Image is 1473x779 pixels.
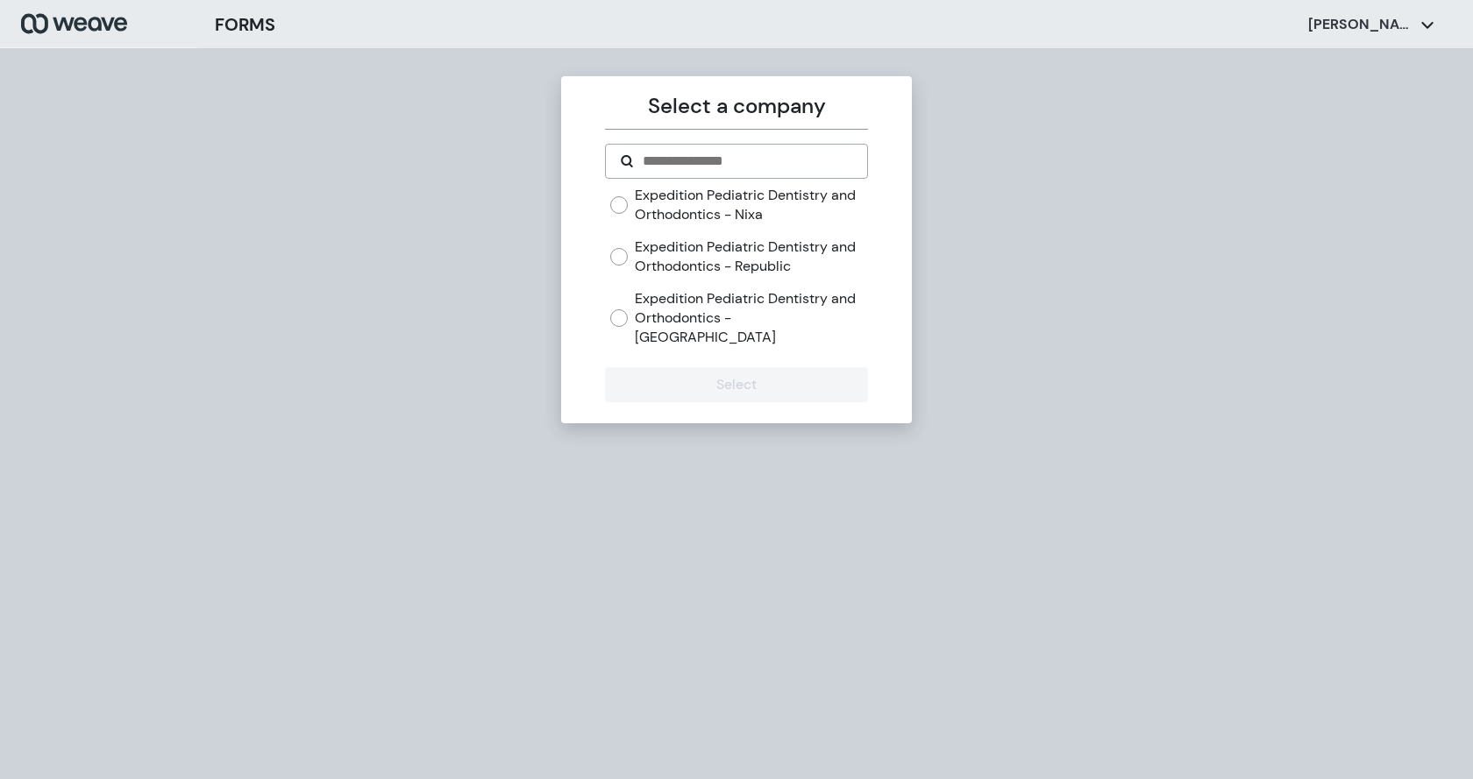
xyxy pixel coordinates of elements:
[1308,15,1413,34] p: [PERSON_NAME]
[635,289,867,346] label: Expedition Pediatric Dentistry and Orthodontics - [GEOGRAPHIC_DATA]
[215,11,275,38] h3: FORMS
[641,151,852,172] input: Search
[605,367,867,402] button: Select
[635,237,867,275] label: Expedition Pediatric Dentistry and Orthodontics - Republic
[605,90,867,122] p: Select a company
[635,186,867,223] label: Expedition Pediatric Dentistry and Orthodontics - Nixa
